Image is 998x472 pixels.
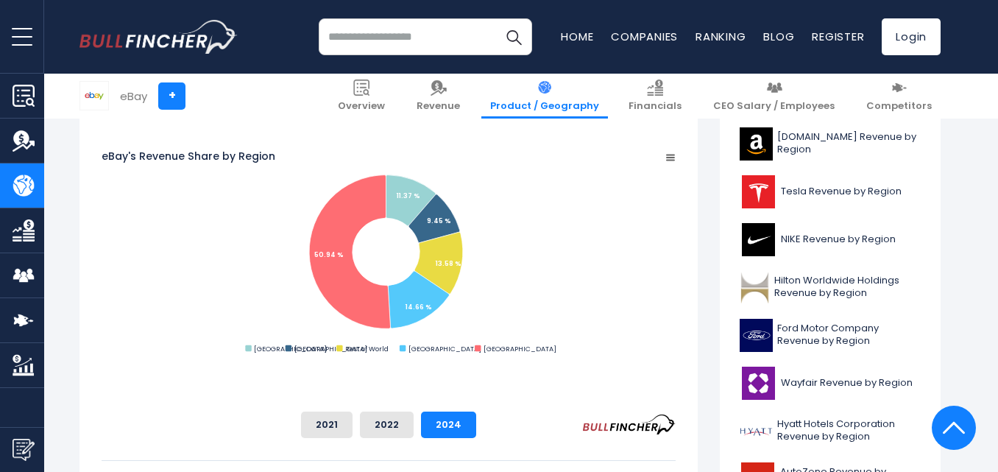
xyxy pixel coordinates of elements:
[777,131,921,156] span: [DOMAIN_NAME] Revenue by Region
[620,74,690,119] a: Financials
[781,186,902,198] span: Tesla Revenue by Region
[314,250,344,260] text: 50.94 %
[740,367,776,400] img: W logo
[405,302,432,311] text: 14.66 %
[421,412,476,438] button: 2024
[763,29,794,44] a: Blog
[102,149,275,163] tspan: eBay's Revenue Share by Region
[731,219,930,260] a: NIKE Revenue by Region
[611,29,678,44] a: Companies
[79,20,238,54] a: Go to homepage
[417,100,460,113] span: Revenue
[774,275,921,300] span: Hilton Worldwide Holdings Revenue by Region
[731,315,930,356] a: Ford Motor Company Revenue by Region
[561,29,593,44] a: Home
[120,88,147,105] div: eBay
[345,344,389,353] text: Rest of World
[360,412,414,438] button: 2022
[731,411,930,451] a: Hyatt Hotels Corporation Revenue by Region
[254,344,327,353] text: [GEOGRAPHIC_DATA]
[740,223,776,256] img: NKE logo
[882,18,941,55] a: Login
[866,100,932,113] span: Competitors
[696,29,746,44] a: Ranking
[740,319,773,352] img: F logo
[731,363,930,404] a: Wayfair Revenue by Region
[338,100,385,113] span: Overview
[812,29,864,44] a: Register
[484,344,556,353] text: [GEOGRAPHIC_DATA]
[435,258,461,268] text: 13.58 %
[781,377,913,390] span: Wayfair Revenue by Region
[857,74,941,119] a: Competitors
[731,172,930,212] a: Tesla Revenue by Region
[781,233,896,246] span: NIKE Revenue by Region
[79,20,238,54] img: bullfincher logo
[629,100,682,113] span: Financials
[427,216,451,225] text: 9.45 %
[301,412,353,438] button: 2021
[481,74,608,119] a: Product / Geography
[713,100,835,113] span: CEO Salary / Employees
[740,271,770,304] img: HLT logo
[740,415,773,448] img: H logo
[777,323,921,348] span: Ford Motor Company Revenue by Region
[396,191,420,200] text: 11.37 %
[294,344,367,353] text: [GEOGRAPHIC_DATA]
[704,74,843,119] a: CEO Salary / Employees
[740,127,773,161] img: AMZN logo
[408,74,469,119] a: Revenue
[731,267,930,308] a: Hilton Worldwide Holdings Revenue by Region
[490,100,599,113] span: Product / Geography
[731,124,930,164] a: [DOMAIN_NAME] Revenue by Region
[158,82,185,110] a: +
[102,105,676,400] svg: eBay's Revenue Share by Region
[80,82,108,110] img: EBAY logo
[740,175,776,208] img: TSLA logo
[408,344,481,353] text: [GEOGRAPHIC_DATA]
[777,418,921,443] span: Hyatt Hotels Corporation Revenue by Region
[495,18,532,55] button: Search
[329,74,394,119] a: Overview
